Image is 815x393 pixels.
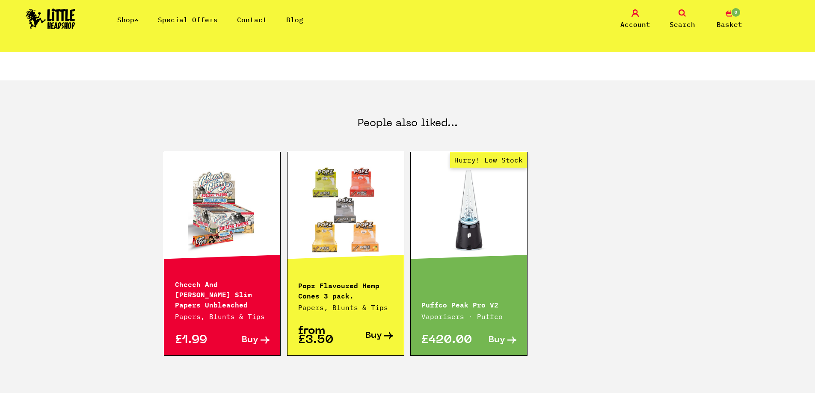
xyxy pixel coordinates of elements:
span: 0 [731,7,741,18]
img: Little Head Shop Logo [26,9,75,29]
a: Hurry! Low Stock [411,167,527,253]
a: Shop [117,15,139,24]
a: Contact [237,15,267,24]
a: Buy [346,327,393,345]
span: Account [620,19,650,30]
p: £420.00 [421,336,469,345]
span: Buy [242,336,258,345]
span: Hurry! Low Stock [450,152,527,168]
p: £1.99 [175,336,222,345]
p: Cheech And [PERSON_NAME] Slim Papers Unbleached [175,278,270,309]
a: Search [661,9,704,30]
p: Papers, Blunts & Tips [175,311,270,322]
p: Popz Flavoured Hemp Cones 3 pack. [298,280,393,300]
span: Buy [489,336,505,345]
a: Blog [286,15,303,24]
a: Buy [222,336,270,345]
p: from £3.50 [298,327,346,345]
a: Buy [469,336,516,345]
a: 0 Basket [708,9,751,30]
a: Special Offers [158,15,218,24]
p: Papers, Blunts & Tips [298,302,393,313]
span: Basket [717,19,742,30]
span: Search [670,19,695,30]
span: Buy [365,331,382,340]
p: Puffco Peak Pro V2 [421,299,516,309]
p: Vaporisers · Puffco [421,311,516,322]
